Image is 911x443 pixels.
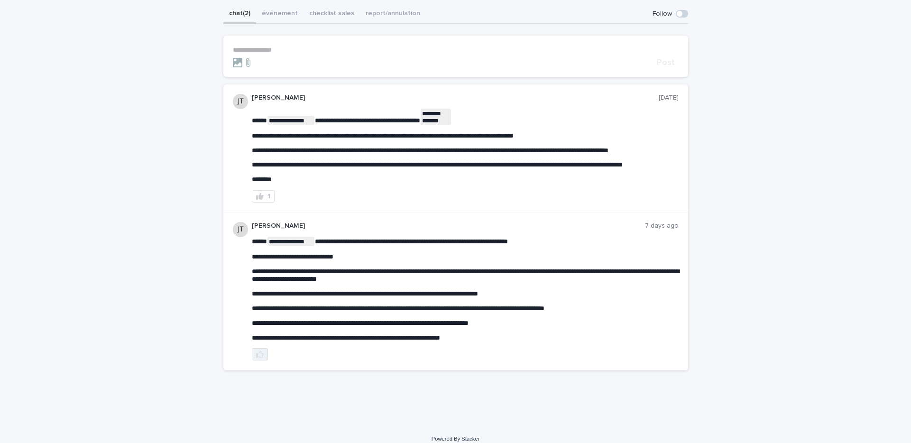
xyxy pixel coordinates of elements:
span: Post [657,58,675,67]
button: checklist sales [304,4,360,24]
button: chat (2) [223,4,256,24]
button: report/annulation [360,4,426,24]
a: Powered By Stacker [432,436,479,442]
p: [DATE] [659,94,679,102]
button: événement [256,4,304,24]
div: 1 [267,193,270,200]
p: Follow [653,10,672,18]
p: [PERSON_NAME] [252,94,659,102]
p: [PERSON_NAME] [252,222,645,230]
button: 1 [252,190,275,203]
button: like this post [252,348,268,360]
button: Post [653,58,679,67]
p: 7 days ago [645,222,679,230]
